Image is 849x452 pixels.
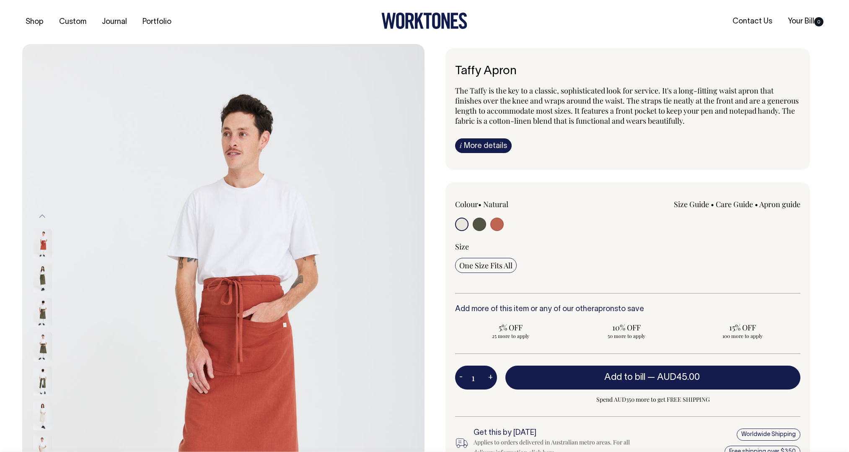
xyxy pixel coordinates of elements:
img: olive [33,264,52,293]
input: 5% OFF 25 more to apply [455,320,566,342]
a: Portfolio [139,15,175,29]
span: • [755,199,758,209]
a: Your Bill0 [784,15,827,29]
a: Journal [98,15,130,29]
input: One Size Fits All [455,258,517,273]
span: The Taffy is the key to a classic, sophisticated look for service. It's a long-fitting waist apro... [455,86,799,126]
a: Shop [22,15,47,29]
span: 5% OFF [459,322,562,333]
span: — [647,373,702,382]
span: 15% OFF [691,322,794,333]
div: Size [455,242,800,252]
span: AUD45.00 [657,373,700,382]
label: Natural [483,199,508,209]
span: • [711,199,714,209]
button: - [455,369,467,386]
h6: Get this by [DATE] [474,429,644,437]
a: aprons [594,306,618,313]
button: Previous [36,207,49,226]
input: 15% OFF 100 more to apply [687,320,798,342]
img: olive [33,333,52,362]
span: 0 [814,17,823,26]
img: olive [33,367,52,396]
span: 25 more to apply [459,333,562,339]
a: Apron guide [759,199,800,209]
a: Size Guide [674,199,709,209]
img: natural [33,401,52,431]
a: Custom [56,15,90,29]
button: Add to bill —AUD45.00 [505,366,800,389]
span: i [460,141,462,150]
img: olive [33,298,52,327]
a: Contact Us [729,15,776,29]
a: Care Guide [716,199,753,209]
a: iMore details [455,138,512,153]
span: 50 more to apply [575,333,678,339]
span: One Size Fits All [459,260,513,270]
div: Colour [455,199,593,209]
span: 10% OFF [575,322,678,333]
button: + [484,369,497,386]
span: • [478,199,481,209]
h6: Add more of this item or any of our other to save [455,305,800,314]
span: Spend AUD350 more to get FREE SHIPPING [505,395,800,405]
h6: Taffy Apron [455,65,800,78]
input: 10% OFF 50 more to apply [571,320,682,342]
span: Add to bill [604,373,645,382]
img: rust [33,229,52,259]
span: 100 more to apply [691,333,794,339]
